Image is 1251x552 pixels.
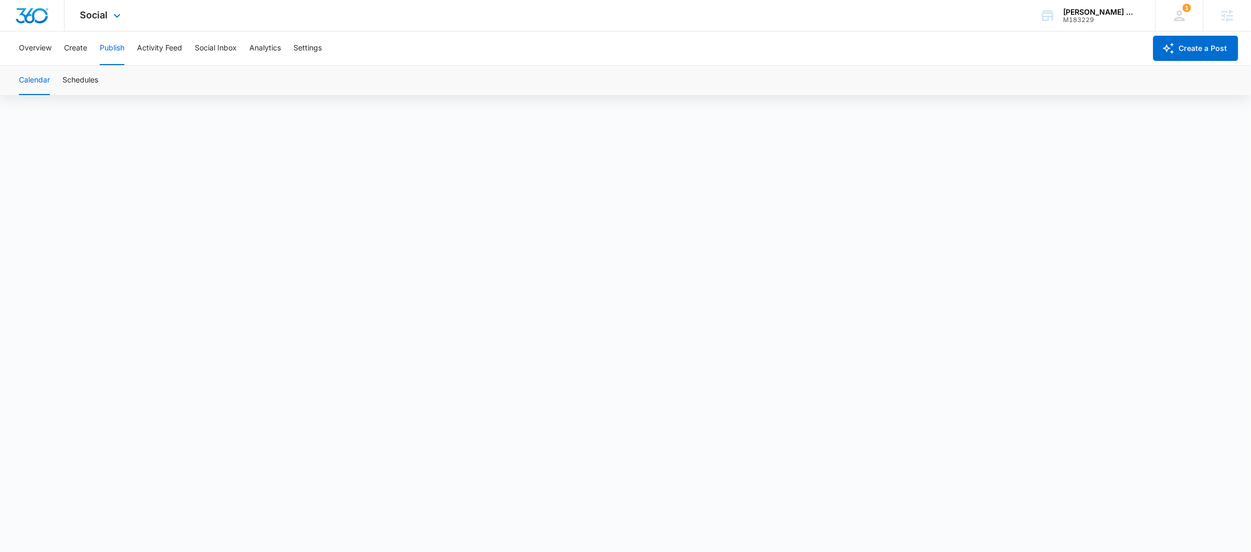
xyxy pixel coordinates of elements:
button: Settings [293,32,322,65]
button: Publish [100,32,124,65]
button: Create a Post [1153,36,1238,61]
button: Activity Feed [137,32,182,65]
button: Analytics [249,32,281,65]
button: Calendar [19,66,50,95]
div: notifications count [1183,4,1191,12]
div: account name [1064,8,1140,16]
button: Schedules [62,66,98,95]
span: 1 [1183,4,1191,12]
button: Social Inbox [195,32,237,65]
button: Create [64,32,87,65]
div: account id [1064,16,1140,24]
span: Social [80,9,108,20]
button: Overview [19,32,51,65]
